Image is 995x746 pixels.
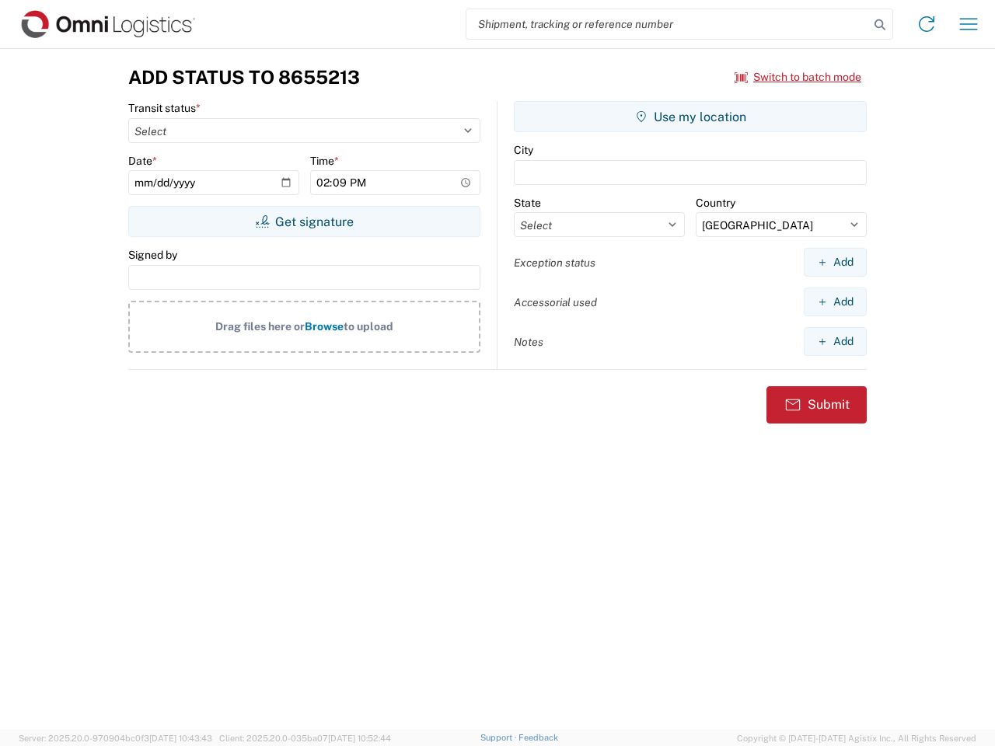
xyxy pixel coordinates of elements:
label: State [514,196,541,210]
label: Signed by [128,248,177,262]
label: Accessorial used [514,295,597,309]
span: Browse [305,320,344,333]
label: City [514,143,533,157]
a: Feedback [518,733,558,742]
span: Server: 2025.20.0-970904bc0f3 [19,734,212,743]
input: Shipment, tracking or reference number [466,9,869,39]
button: Submit [766,386,867,424]
span: Copyright © [DATE]-[DATE] Agistix Inc., All Rights Reserved [737,731,976,745]
button: Add [804,327,867,356]
button: Add [804,248,867,277]
label: Time [310,154,339,168]
span: [DATE] 10:52:44 [328,734,391,743]
label: Country [696,196,735,210]
label: Date [128,154,157,168]
button: Use my location [514,101,867,132]
span: to upload [344,320,393,333]
span: Drag files here or [215,320,305,333]
a: Support [480,733,519,742]
span: Client: 2025.20.0-035ba07 [219,734,391,743]
button: Switch to batch mode [735,64,861,90]
label: Notes [514,335,543,349]
label: Exception status [514,256,595,270]
h3: Add Status to 8655213 [128,66,360,89]
span: [DATE] 10:43:43 [149,734,212,743]
button: Add [804,288,867,316]
button: Get signature [128,206,480,237]
label: Transit status [128,101,201,115]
